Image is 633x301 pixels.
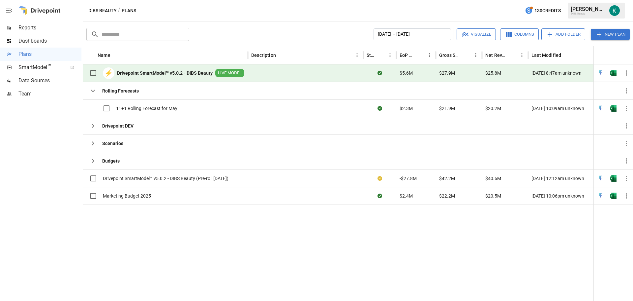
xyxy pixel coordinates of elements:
div: Status [367,53,376,58]
button: Visualize [457,28,496,40]
button: Sort [462,51,471,60]
div: [DATE] 12:12am unknown [528,169,611,187]
div: Description [251,53,276,58]
button: DIBS Beauty [88,7,117,15]
button: Status column menu [385,51,395,60]
span: 11+1 Rolling Forecast for May [116,105,177,112]
img: quick-edit-flash.b8aec18c.svg [597,175,604,182]
span: Data Sources [18,77,81,85]
div: Open in Quick Edit [597,70,604,76]
span: $42.2M [439,175,455,182]
button: Sort [624,51,633,60]
span: Marketing Budget 2025 [103,193,151,199]
span: Plans [18,50,81,58]
div: Open in Excel [610,193,617,199]
div: Name [98,53,110,58]
button: [DATE] – [DATE] [374,28,451,40]
div: Sync complete [377,70,382,76]
span: $22.2M [439,193,455,199]
img: Katherine Rose [609,5,620,16]
div: ⚡ [103,67,114,79]
div: Last Modified [531,53,561,58]
div: Open in Quick Edit [597,193,604,199]
span: $5.6M [400,70,413,76]
button: Net Revenue column menu [517,51,527,60]
button: Gross Sales column menu [471,51,480,60]
button: New Plan [591,29,630,40]
button: Columns [500,28,539,40]
div: Sync complete [377,105,382,112]
button: Sort [562,51,571,60]
div: [DATE] 10:09am unknown [528,99,611,117]
button: Sort [277,51,286,60]
span: 130 Credits [534,7,561,15]
span: $20.5M [485,193,501,199]
b: Budgets [102,158,120,164]
span: Dashboards [18,37,81,45]
div: [PERSON_NAME] [571,6,605,12]
div: EoP Cash [400,53,415,58]
div: Open in Quick Edit [597,105,604,112]
span: $2.3M [400,105,413,112]
img: excel-icon.76473adf.svg [610,193,617,199]
div: DIBS Beauty [571,12,605,15]
img: excel-icon.76473adf.svg [610,105,617,112]
span: $2.4M [400,193,413,199]
span: Team [18,90,81,98]
b: Rolling Forecasts [102,88,139,94]
div: Open in Excel [610,105,617,112]
span: SmartModel [18,63,63,71]
div: Open in Excel [610,175,617,182]
button: Description column menu [352,51,362,60]
span: -$27.8M [400,175,417,182]
button: EoP Cash column menu [425,51,434,60]
span: Reports [18,24,81,32]
div: Open in Quick Edit [597,175,604,182]
span: $25.8M [485,70,501,76]
span: $40.6M [485,175,501,182]
span: ™ [47,62,52,71]
div: Net Revenue [485,53,507,58]
span: $27.9M [439,70,455,76]
div: [DATE] 10:06pm unknown [528,187,611,205]
div: Sync complete [377,193,382,199]
button: Sort [111,51,120,60]
span: $20.2M [485,105,501,112]
button: Sort [376,51,385,60]
div: / [118,7,120,15]
span: LIVE MODEL [215,70,244,76]
button: Sort [416,51,425,60]
img: excel-icon.76473adf.svg [610,175,617,182]
div: [DATE] 8:47am unknown [528,64,611,82]
img: quick-edit-flash.b8aec18c.svg [597,193,604,199]
button: Sort [508,51,517,60]
div: Your plan has changes in Excel that are not reflected in the Drivepoint Data Warehouse, select "S... [377,175,382,182]
img: quick-edit-flash.b8aec18c.svg [597,70,604,76]
img: excel-icon.76473adf.svg [610,70,617,76]
span: $21.9M [439,105,455,112]
button: Katherine Rose [605,1,624,20]
span: Drivepoint SmartModel™ v5.0.2 - DIBS Beauty (Pre-roll [DATE]) [103,175,228,182]
img: quick-edit-flash.b8aec18c.svg [597,105,604,112]
b: Scenarios [102,140,123,147]
div: Gross Sales [439,53,461,58]
b: Drivepoint DEV [102,123,134,129]
div: Open in Excel [610,70,617,76]
button: 130Credits [522,5,563,17]
b: Drivepoint SmartModel™ v5.0.2 - DIBS Beauty [117,70,213,76]
button: Add Folder [541,28,585,40]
